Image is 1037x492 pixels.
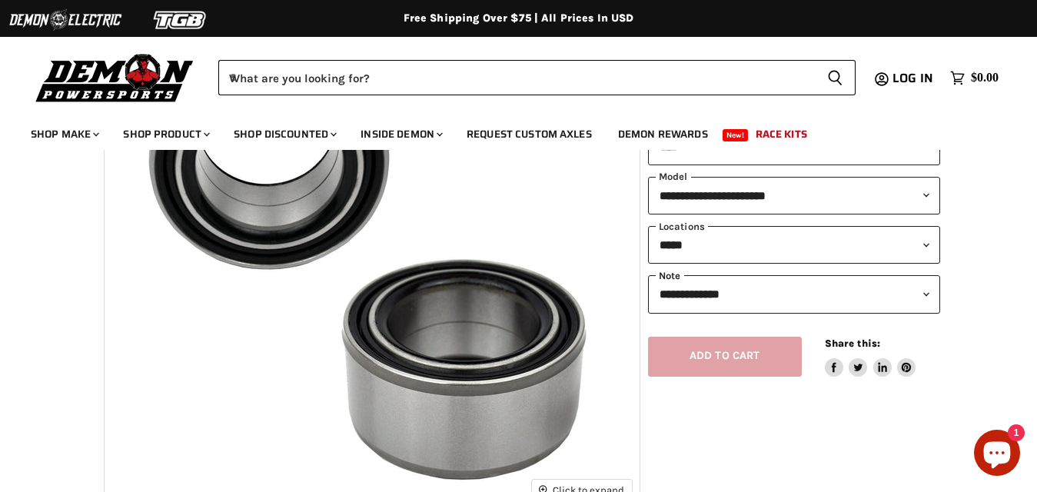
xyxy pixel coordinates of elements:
button: Search [815,60,856,95]
span: $0.00 [971,71,999,85]
select: keys [648,226,941,264]
a: Shop Make [19,118,108,150]
a: Race Kits [744,118,819,150]
select: keys [648,275,941,313]
aside: Share this: [825,337,916,377]
select: modal-name [648,177,941,214]
a: Request Custom Axles [455,118,603,150]
a: Shop Discounted [222,118,346,150]
ul: Main menu [19,112,995,150]
span: Log in [892,68,933,88]
inbox-online-store-chat: Shopify online store chat [969,430,1025,480]
form: Product [218,60,856,95]
a: Demon Rewards [607,118,720,150]
a: $0.00 [942,67,1006,89]
img: Demon Powersports [31,50,199,105]
a: Shop Product [111,118,219,150]
img: Demon Electric Logo 2 [8,5,123,35]
a: Inside Demon [349,118,452,150]
input: When autocomplete results are available use up and down arrows to review and enter to select [218,60,815,95]
a: Log in [886,71,942,85]
img: TGB Logo 2 [123,5,238,35]
span: New! [723,129,749,141]
span: Share this: [825,337,880,349]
